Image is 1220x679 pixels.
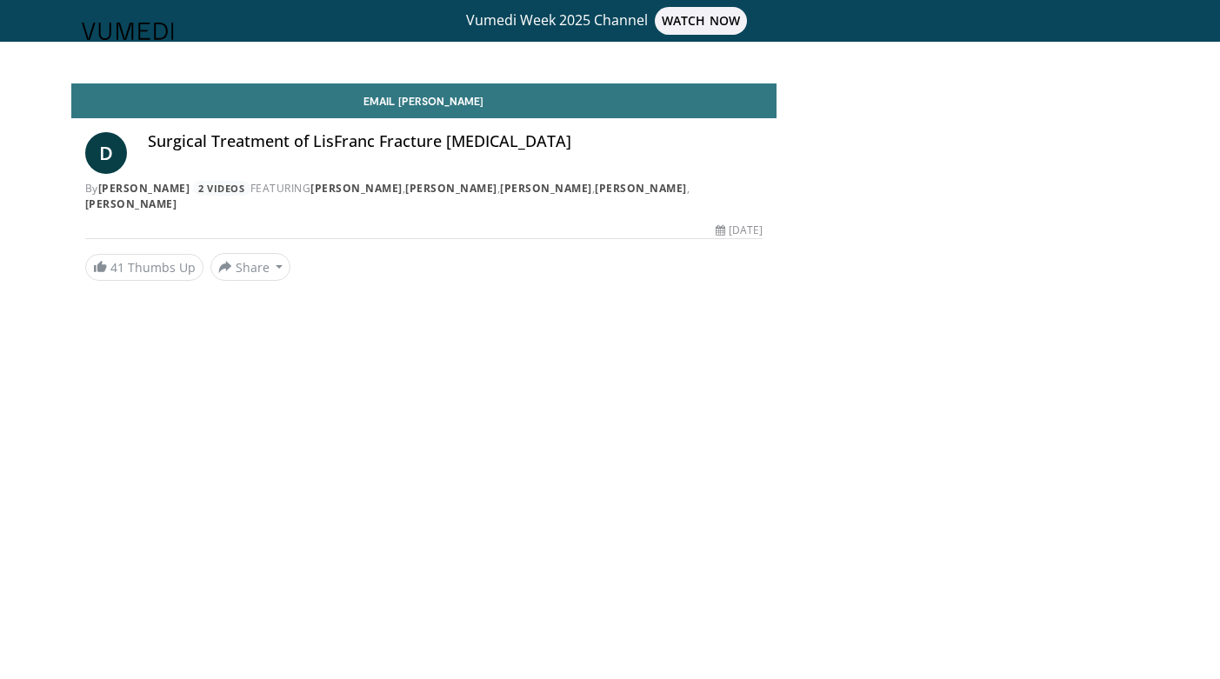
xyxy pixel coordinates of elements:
[85,196,177,211] a: [PERSON_NAME]
[595,181,687,196] a: [PERSON_NAME]
[210,253,291,281] button: Share
[85,254,203,281] a: 41 Thumbs Up
[193,181,250,196] a: 2 Videos
[85,132,127,174] a: D
[71,83,777,118] a: Email [PERSON_NAME]
[85,181,763,212] div: By FEATURING , , , ,
[148,132,763,151] h4: Surgical Treatment of LisFranc Fracture [MEDICAL_DATA]
[405,181,497,196] a: [PERSON_NAME]
[110,259,124,276] span: 41
[716,223,763,238] div: [DATE]
[310,181,403,196] a: [PERSON_NAME]
[500,181,592,196] a: [PERSON_NAME]
[98,181,190,196] a: [PERSON_NAME]
[82,23,174,40] img: VuMedi Logo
